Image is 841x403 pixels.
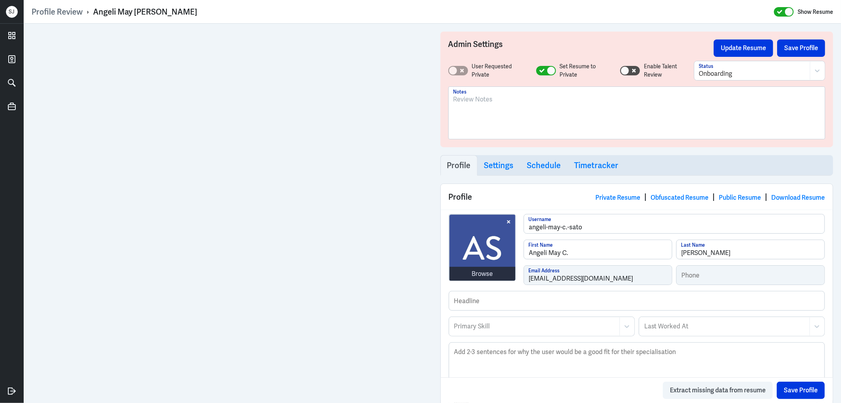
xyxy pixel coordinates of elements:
[677,240,824,259] input: Last Name
[719,193,761,202] a: Public Resume
[32,7,83,17] a: Profile Review
[595,193,640,202] a: Private Resume
[574,161,619,170] h3: Timetracker
[777,382,825,399] button: Save Profile
[447,161,471,170] h3: Profile
[777,39,825,57] button: Save Profile
[663,382,773,399] button: Extract missing data from resume
[527,161,561,170] h3: Schedule
[524,214,825,233] input: Username
[651,193,709,202] a: Obfuscated Resume
[441,184,833,210] div: Profile
[484,161,514,170] h3: Settings
[524,240,672,259] input: First Name
[472,62,528,79] label: User Requested Private
[560,62,612,79] label: Set Resume to Private
[449,215,516,281] img: avatar.jpg
[448,39,714,57] h3: Admin Settings
[714,39,773,57] button: Update Resume
[644,62,694,79] label: Enable Talent Review
[771,193,825,202] a: Download Resume
[595,191,825,203] div: | | |
[449,291,825,310] input: Headline
[524,266,672,285] input: Email Address
[83,7,93,17] p: ›
[472,269,493,279] div: Browse
[798,7,833,17] label: Show Resume
[6,6,18,18] div: S J
[32,32,425,395] iframe: https://ppcdn.hiredigital.com/register/92ad81b1/resumes/555751732/Sato_Angeli_Resume.pdf?Expires=...
[677,266,824,285] input: Phone
[93,7,197,17] div: Angeli May [PERSON_NAME]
